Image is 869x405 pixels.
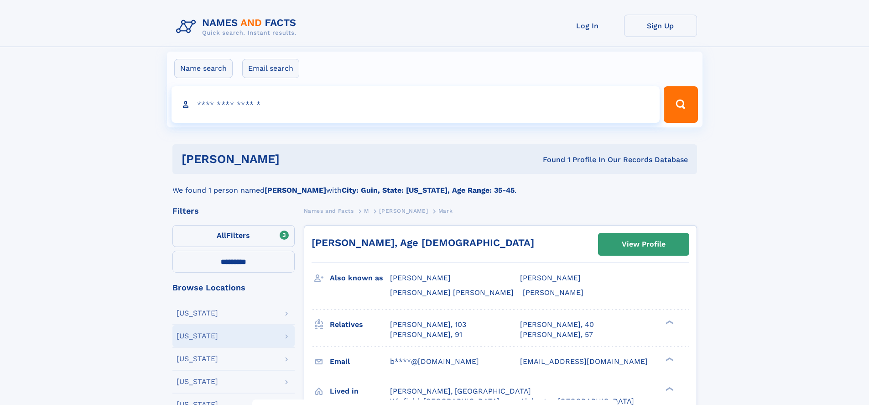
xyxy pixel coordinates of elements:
span: [PERSON_NAME] [390,274,451,282]
label: Name search [174,59,233,78]
a: Names and Facts [304,205,354,216]
div: ❯ [663,386,674,392]
span: [PERSON_NAME] [523,288,583,297]
span: [PERSON_NAME] [379,208,428,214]
h3: Also known as [330,270,390,286]
img: Logo Names and Facts [172,15,304,39]
div: ❯ [663,356,674,362]
div: [US_STATE] [177,378,218,385]
label: Email search [242,59,299,78]
a: Log In [551,15,624,37]
a: Sign Up [624,15,697,37]
span: Mark [438,208,453,214]
div: Filters [172,207,295,215]
a: [PERSON_NAME], 91 [390,330,462,340]
div: [US_STATE] [177,332,218,340]
div: View Profile [622,234,666,255]
a: View Profile [598,233,689,255]
h3: Email [330,354,390,369]
div: [US_STATE] [177,355,218,363]
input: search input [172,86,660,123]
div: Browse Locations [172,284,295,292]
a: [PERSON_NAME], Age [DEMOGRAPHIC_DATA] [312,237,534,248]
label: Filters [172,225,295,247]
span: [PERSON_NAME] [PERSON_NAME] [390,288,514,297]
div: [US_STATE] [177,310,218,317]
button: Search Button [664,86,697,123]
span: All [217,231,226,240]
b: City: Guin, State: [US_STATE], Age Range: 35-45 [342,186,515,195]
h3: Relatives [330,317,390,332]
span: [PERSON_NAME], [GEOGRAPHIC_DATA] [390,387,531,395]
div: We found 1 person named with . [172,174,697,196]
div: Found 1 Profile In Our Records Database [411,155,688,165]
div: ❯ [663,319,674,325]
a: [PERSON_NAME], 103 [390,320,466,330]
a: [PERSON_NAME] [379,205,428,216]
a: [PERSON_NAME], 57 [520,330,593,340]
a: M [364,205,369,216]
b: [PERSON_NAME] [265,186,326,195]
h3: Lived in [330,384,390,399]
a: [PERSON_NAME], 40 [520,320,594,330]
span: [EMAIL_ADDRESS][DOMAIN_NAME] [520,357,648,366]
span: [PERSON_NAME] [520,274,581,282]
h1: [PERSON_NAME] [182,153,411,165]
span: M [364,208,369,214]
